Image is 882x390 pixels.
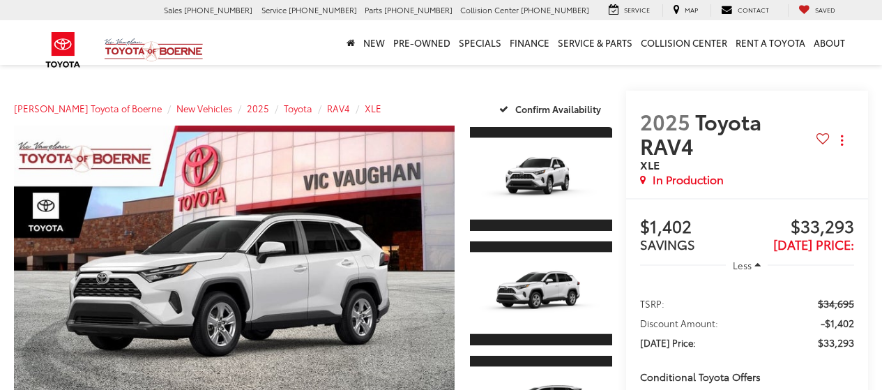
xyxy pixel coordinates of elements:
button: Confirm Availability [492,96,612,121]
span: [PHONE_NUMBER] [521,4,589,15]
a: 2025 [247,102,269,114]
a: RAV4 [327,102,350,114]
a: Expand Photo 1 [470,126,612,232]
span: Service [624,5,650,14]
img: 2025 Toyota RAV4 XLE [469,138,614,220]
a: Service & Parts: Opens in a new tab [554,20,637,65]
a: My Saved Vehicles [788,4,846,17]
span: dropdown dots [841,135,843,146]
span: $34,695 [818,297,854,310]
span: [DATE] Price: [773,235,854,253]
span: Map [685,5,698,14]
span: Conditional Toyota Offers [640,370,761,384]
span: XLE [640,156,660,172]
span: Saved [815,5,835,14]
img: Vic Vaughan Toyota of Boerne [104,38,204,62]
span: Sales [164,4,182,15]
a: Collision Center [637,20,731,65]
span: 2025 [640,106,690,136]
a: Rent a Toyota [731,20,809,65]
a: Map [662,4,708,17]
span: Parts [365,4,382,15]
span: Service [261,4,287,15]
span: Collision Center [460,4,519,15]
span: [PHONE_NUMBER] [184,4,252,15]
span: [PHONE_NUMBER] [384,4,453,15]
span: $33,293 [818,336,854,350]
span: Contact [738,5,769,14]
a: [PERSON_NAME] Toyota of Boerne [14,102,162,114]
span: [PHONE_NUMBER] [289,4,357,15]
span: Discount Amount: [640,316,718,330]
a: Toyota [284,102,312,114]
a: Finance [505,20,554,65]
a: Home [342,20,359,65]
a: Specials [455,20,505,65]
a: Service [598,4,660,17]
span: -$1,402 [821,316,854,330]
img: Toyota [37,27,89,73]
a: Contact [710,4,780,17]
img: 2025 Toyota RAV4 XLE [469,253,614,334]
span: SAVINGS [640,235,695,253]
a: XLE [365,102,381,114]
span: Confirm Availability [515,103,601,115]
span: TSRP: [640,297,664,310]
span: [DATE] Price: [640,336,696,350]
span: Less [733,259,752,271]
span: Toyota RAV4 [640,106,761,160]
a: Pre-Owned [389,20,455,65]
span: In Production [653,172,724,188]
a: About [809,20,849,65]
span: $1,402 [640,217,747,238]
a: New Vehicles [176,102,232,114]
a: Expand Photo 2 [470,240,612,347]
button: Less [726,253,768,278]
a: New [359,20,389,65]
button: Actions [830,128,854,153]
span: $33,293 [747,217,854,238]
